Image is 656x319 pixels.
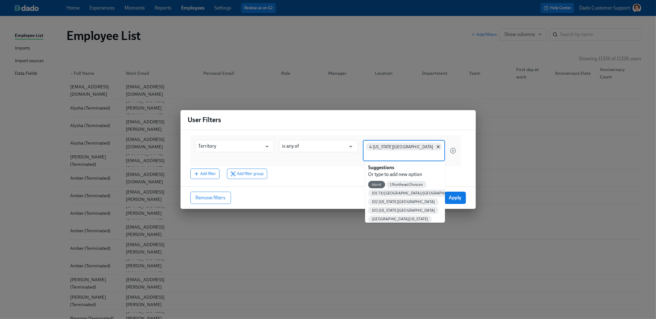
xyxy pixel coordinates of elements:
button: Add filter [190,169,220,179]
div: blank [368,181,385,188]
p: Suggestions [368,164,445,171]
button: Open [262,142,272,151]
div: 1 Northeast Division [386,181,427,188]
span: Add filter group [230,171,264,177]
span: Remove filters [196,195,226,201]
div: 101 TX/[GEOGRAPHIC_DATA]/[GEOGRAPHIC_DATA] [368,189,463,197]
div: 103 [US_STATE][GEOGRAPHIC_DATA] [368,207,439,214]
span: blank [368,182,385,187]
span: 4 [US_STATE][GEOGRAPHIC_DATA] [366,145,437,149]
button: Apply [445,192,466,204]
button: Open [346,142,356,151]
div: [GEOGRAPHIC_DATA][US_STATE] [368,215,432,223]
span: 102 [US_STATE][GEOGRAPHIC_DATA] [368,200,439,204]
span: Add filter [194,171,216,177]
span: 103 [US_STATE][GEOGRAPHIC_DATA] [368,208,439,213]
button: Remove filters [190,192,231,204]
span: Apply [449,195,462,201]
span: [GEOGRAPHIC_DATA][US_STATE] [368,217,432,221]
div: 4 [US_STATE][GEOGRAPHIC_DATA] [366,143,442,150]
h4: User Filters [188,115,221,125]
span: 101 TX/[GEOGRAPHIC_DATA]/[GEOGRAPHIC_DATA] [368,191,463,196]
p: Or type to add new option [368,171,445,178]
div: 102 [US_STATE][GEOGRAPHIC_DATA] [368,198,439,205]
span: 1 Northeast Division [386,182,427,187]
button: Add filter group [227,169,267,179]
